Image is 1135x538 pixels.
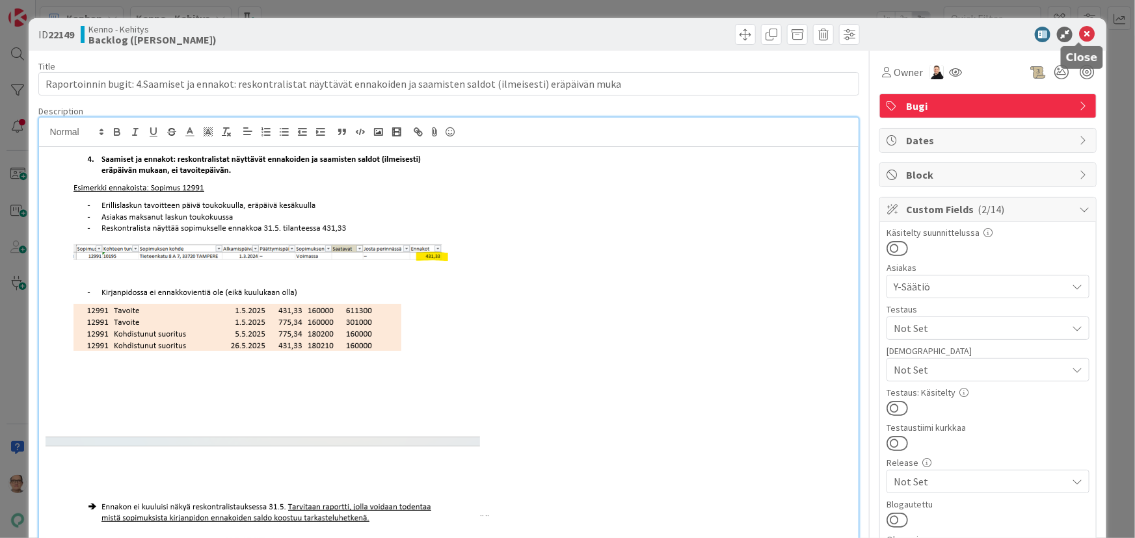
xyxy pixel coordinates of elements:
[887,458,1089,467] div: Release
[906,201,1073,217] span: Custom Fields
[894,474,1067,489] span: Not Set
[894,320,1067,336] span: Not Set
[38,60,55,72] label: Title
[38,105,83,117] span: Description
[1066,51,1098,64] h5: Close
[887,388,1089,397] div: Testaus: Käsitelty
[906,167,1073,183] span: Block
[887,500,1089,509] div: Blogautettu
[48,28,74,41] b: 22149
[906,133,1073,148] span: Dates
[894,64,923,80] span: Owner
[887,228,1089,237] div: Käsitelty suunnittelussa
[906,98,1073,114] span: Bugi
[887,423,1089,432] div: Testaustiimi kurkkaa
[894,279,1067,294] span: Y-Säätiö
[887,305,1089,314] div: Testaus
[88,24,217,34] span: Kenno - Kehitys
[894,362,1067,378] span: Not Set
[38,72,860,96] input: type card name here...
[88,34,217,45] b: Backlog ([PERSON_NAME])
[929,65,944,79] img: AN
[38,27,74,42] span: ID
[978,203,1004,216] span: ( 2/14 )
[887,346,1089,355] div: [DEMOGRAPHIC_DATA]
[887,263,1089,272] div: Asiakas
